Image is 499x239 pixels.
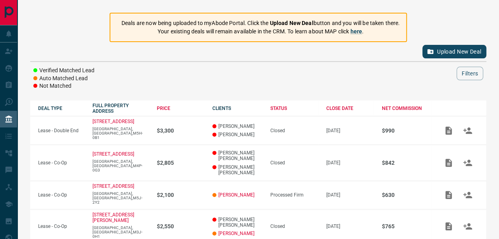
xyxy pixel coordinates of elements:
[157,160,204,166] p: $2,805
[92,159,149,172] p: [GEOGRAPHIC_DATA],[GEOGRAPHIC_DATA],M4P-0G3
[33,82,94,90] li: Not Matched
[33,75,94,83] li: Auto Matched Lead
[38,106,85,111] div: DEAL TYPE
[381,127,431,134] p: $990
[218,231,254,236] a: [PERSON_NAME]
[92,191,149,204] p: [GEOGRAPHIC_DATA],[GEOGRAPHIC_DATA],M5J-2Y2
[212,217,263,228] p: [PERSON_NAME] [PERSON_NAME]
[458,127,477,133] span: Match Clients
[439,192,458,198] span: Add / View Documents
[38,192,85,198] p: Lease - Co-Op
[212,132,263,137] p: [PERSON_NAME]
[212,106,263,111] div: CLIENTS
[157,223,204,229] p: $2,550
[121,27,400,36] p: Your existing deals will remain available in the CRM. To learn about MAP click .
[38,224,85,229] p: Lease - Co-Op
[458,160,477,165] span: Match Clients
[439,160,458,165] span: Add / View Documents
[92,183,134,189] a: [STREET_ADDRESS]
[270,192,318,198] div: Processed Firm
[439,224,458,229] span: Add / View Documents
[439,127,458,133] span: Add / View Documents
[326,160,374,166] p: [DATE]
[92,103,149,114] div: FULL PROPERTY ADDRESS
[212,150,263,161] p: [PERSON_NAME] [PERSON_NAME]
[38,128,85,133] p: Lease - Double End
[381,192,431,198] p: $630
[326,106,374,111] div: CLOSE DATE
[121,19,400,27] p: Deals are now being uploaded to myAbode Portal. Click the button and you will be taken there.
[38,160,85,166] p: Lease - Co-Op
[212,123,263,129] p: [PERSON_NAME]
[157,192,204,198] p: $2,100
[350,28,362,35] a: here
[270,20,314,26] strong: Upload New Deal
[92,151,134,157] a: [STREET_ADDRESS]
[326,224,374,229] p: [DATE]
[92,226,149,239] p: [GEOGRAPHIC_DATA],[GEOGRAPHIC_DATA],M3J-0H1
[92,127,149,140] p: [GEOGRAPHIC_DATA],[GEOGRAPHIC_DATA],M5H-0B1
[157,106,204,111] div: PRICE
[381,223,431,229] p: $765
[270,106,318,111] div: STATUS
[33,67,94,75] li: Verified Matched Lead
[270,160,318,166] div: Closed
[92,212,134,223] a: [STREET_ADDRESS][PERSON_NAME]
[457,67,483,80] button: Filters
[326,192,374,198] p: [DATE]
[381,160,431,166] p: $842
[422,45,486,58] button: Upload New Deal
[212,164,263,175] p: [PERSON_NAME] [PERSON_NAME]
[270,128,318,133] div: Closed
[458,224,477,229] span: Match Clients
[381,106,431,111] div: NET COMMISSION
[218,192,254,198] a: [PERSON_NAME]
[458,192,477,198] span: Match Clients
[270,224,318,229] div: Closed
[92,119,134,124] a: [STREET_ADDRESS]
[157,127,204,134] p: $3,300
[326,128,374,133] p: [DATE]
